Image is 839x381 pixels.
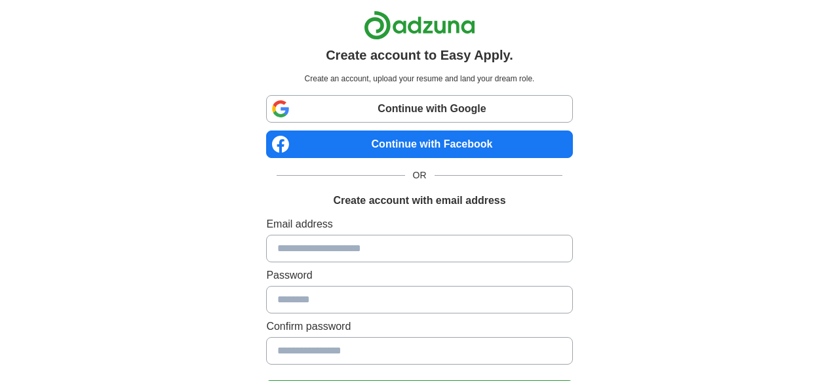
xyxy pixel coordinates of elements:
[364,10,475,40] img: Adzuna logo
[266,216,572,232] label: Email address
[266,319,572,334] label: Confirm password
[405,169,435,182] span: OR
[266,268,572,283] label: Password
[333,193,505,209] h1: Create account with email address
[269,73,570,85] p: Create an account, upload your resume and land your dream role.
[326,45,513,65] h1: Create account to Easy Apply.
[266,95,572,123] a: Continue with Google
[266,130,572,158] a: Continue with Facebook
